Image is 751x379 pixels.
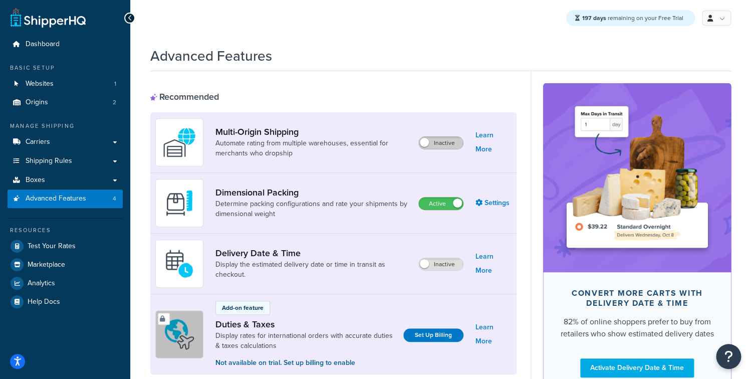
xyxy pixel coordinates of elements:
[215,331,395,351] a: Display rates for international orders with accurate duties & taxes calculations
[28,242,76,251] span: Test Your Rates
[162,185,197,221] img: DTVBYsAAAAAASUVORK5CYII=
[8,189,123,208] li: Advanced Features
[215,319,395,330] a: Duties & Taxes
[419,137,463,149] label: Inactive
[8,274,123,292] a: Analytics
[28,298,60,306] span: Help Docs
[28,279,55,288] span: Analytics
[222,303,264,312] p: Add-on feature
[419,258,463,270] label: Inactive
[8,256,123,274] a: Marketplace
[8,122,123,130] div: Manage Shipping
[582,14,606,23] strong: 197 days
[26,40,60,49] span: Dashboard
[113,195,116,203] span: 4
[28,261,65,269] span: Marketplace
[8,64,123,72] div: Basic Setup
[559,316,715,340] div: 82% of online shoppers prefer to buy from retailers who show estimated delivery dates
[475,128,512,156] a: Learn More
[8,152,123,170] a: Shipping Rules
[8,35,123,54] a: Dashboard
[150,46,272,66] h1: Advanced Features
[716,344,741,369] button: Open Resource Center
[113,98,116,107] span: 2
[8,133,123,151] a: Carriers
[403,328,463,342] a: Set Up Billing
[580,358,694,377] a: Activate Delivery Date & Time
[475,320,512,348] a: Learn More
[162,246,197,281] img: gfkeb5ejjkALwAAAABJRU5ErkJggg==
[558,98,716,257] img: feature-image-ddt-36eae7f7280da8017bfb280eaccd9c446f90b1fe08728e4019434db127062ab4.png
[8,237,123,255] a: Test Your Rates
[582,14,683,23] span: remaining on your Free Trial
[162,125,197,160] img: WatD5o0RtDAAAAAElFTkSuQmCC
[8,75,123,93] a: Websites1
[8,75,123,93] li: Websites
[215,199,410,219] a: Determine packing configurations and rate your shipments by dimensional weight
[215,138,410,158] a: Automate rating from multiple warehouses, essential for merchants who dropship
[8,226,123,235] div: Resources
[26,98,48,107] span: Origins
[26,138,50,146] span: Carriers
[8,93,123,112] li: Origins
[114,80,116,88] span: 1
[475,196,512,210] a: Settings
[475,250,512,278] a: Learn More
[215,187,410,198] a: Dimensional Packing
[215,260,410,280] a: Display the estimated delivery date or time in transit as checkout.
[8,171,123,189] a: Boxes
[419,198,463,210] label: Active
[8,93,123,112] a: Origins2
[215,357,395,368] p: Not available on trial. Set up billing to enable
[26,195,86,203] span: Advanced Features
[26,176,45,184] span: Boxes
[8,293,123,311] a: Help Docs
[215,126,410,137] a: Multi-Origin Shipping
[26,157,72,165] span: Shipping Rules
[215,248,410,259] a: Delivery Date & Time
[150,91,219,102] div: Recommended
[559,288,715,308] div: Convert more carts with delivery date & time
[8,189,123,208] a: Advanced Features4
[26,80,54,88] span: Websites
